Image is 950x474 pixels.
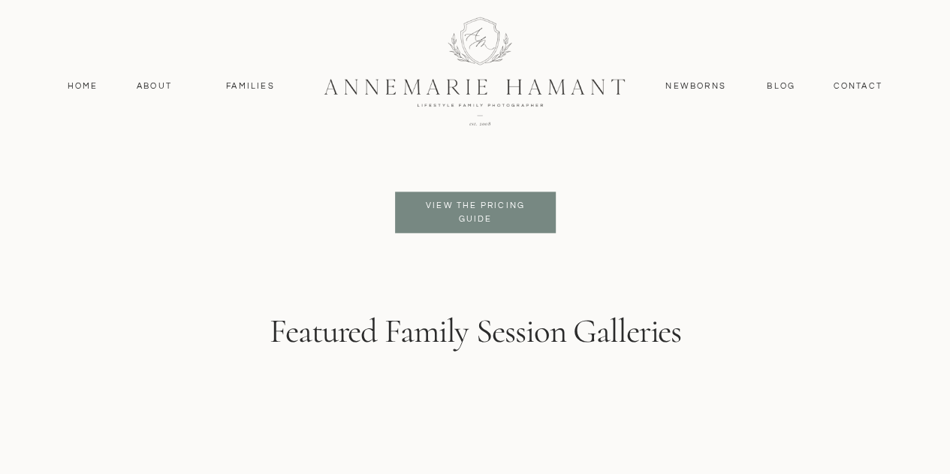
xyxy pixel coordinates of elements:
a: Home [61,80,105,93]
a: Newborns [660,80,732,93]
a: Blog [764,80,799,93]
h3: Featured Family Session Galleries [205,311,746,359]
a: contact [825,80,891,93]
a: View the pricing guide [415,199,537,226]
a: About [133,80,176,93]
a: Families [217,80,285,93]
